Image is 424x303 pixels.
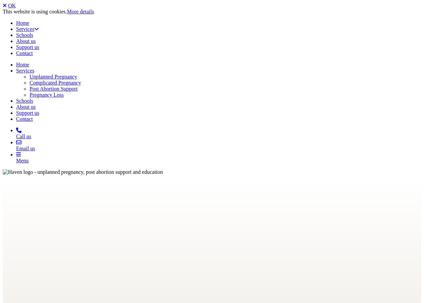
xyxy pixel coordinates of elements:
a: Email us [16,140,421,152]
a: Schools [16,98,33,104]
a: Post Abortion Support [30,86,78,92]
a: Home [16,62,29,67]
a: Pregnancy Loss [30,92,64,98]
div: Call us [16,134,421,140]
a: Contact [16,50,33,56]
a: More details [67,9,94,14]
a: Services [16,26,39,32]
a: Support us [16,110,39,116]
img: Haven logo - unplanned pregnancy, post abortion support and education [3,169,163,175]
a: Unplanned Pregnancy [30,74,77,80]
a: About us [16,104,36,110]
a: Call us [16,128,421,140]
a: Home [16,20,29,26]
a: Support us [16,44,39,50]
div: This website is using cookies. [3,9,421,15]
a: OK [8,3,16,8]
a: Complicated Pregnancy [30,80,81,86]
div: Email us [16,146,421,152]
a: Contact [16,116,33,122]
a: About us [16,38,36,44]
a: Menu [16,152,421,164]
a: Schools [16,32,33,38]
div: Menu [16,158,421,164]
a: Services [16,68,34,73]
